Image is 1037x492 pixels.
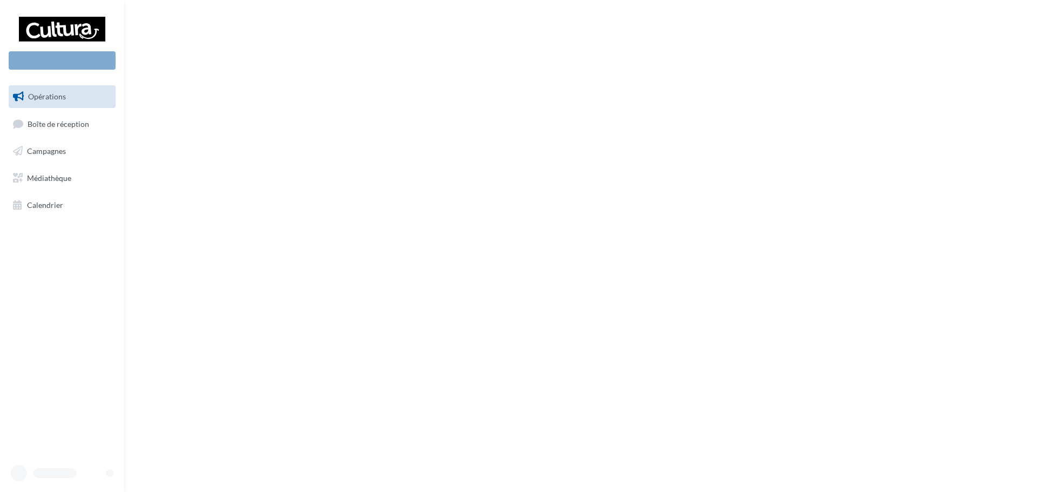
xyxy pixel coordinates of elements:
span: Boîte de réception [28,119,89,128]
div: Nouvelle campagne [9,51,116,70]
a: Calendrier [6,194,118,217]
a: Boîte de réception [6,112,118,136]
span: Opérations [28,92,66,101]
span: Calendrier [27,200,63,209]
a: Campagnes [6,140,118,163]
a: Médiathèque [6,167,118,190]
a: Opérations [6,85,118,108]
span: Campagnes [27,146,66,156]
span: Médiathèque [27,173,71,183]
